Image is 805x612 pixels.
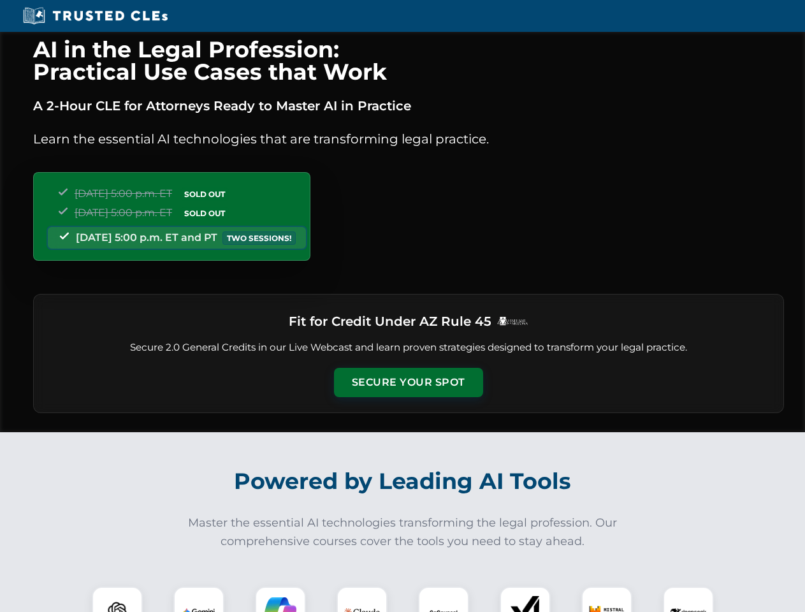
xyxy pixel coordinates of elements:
[289,310,491,333] h3: Fit for Credit Under AZ Rule 45
[49,340,768,355] p: Secure 2.0 General Credits in our Live Webcast and learn proven strategies designed to transform ...
[180,514,626,551] p: Master the essential AI technologies transforming the legal profession. Our comprehensive courses...
[50,459,756,504] h2: Powered by Leading AI Tools
[75,187,172,200] span: [DATE] 5:00 p.m. ET
[334,368,483,397] button: Secure Your Spot
[75,207,172,219] span: [DATE] 5:00 p.m. ET
[180,207,229,220] span: SOLD OUT
[19,6,171,25] img: Trusted CLEs
[180,187,229,201] span: SOLD OUT
[33,129,784,149] p: Learn the essential AI technologies that are transforming legal practice.
[497,316,528,326] img: Logo
[33,96,784,116] p: A 2-Hour CLE for Attorneys Ready to Master AI in Practice
[33,38,784,83] h1: AI in the Legal Profession: Practical Use Cases that Work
